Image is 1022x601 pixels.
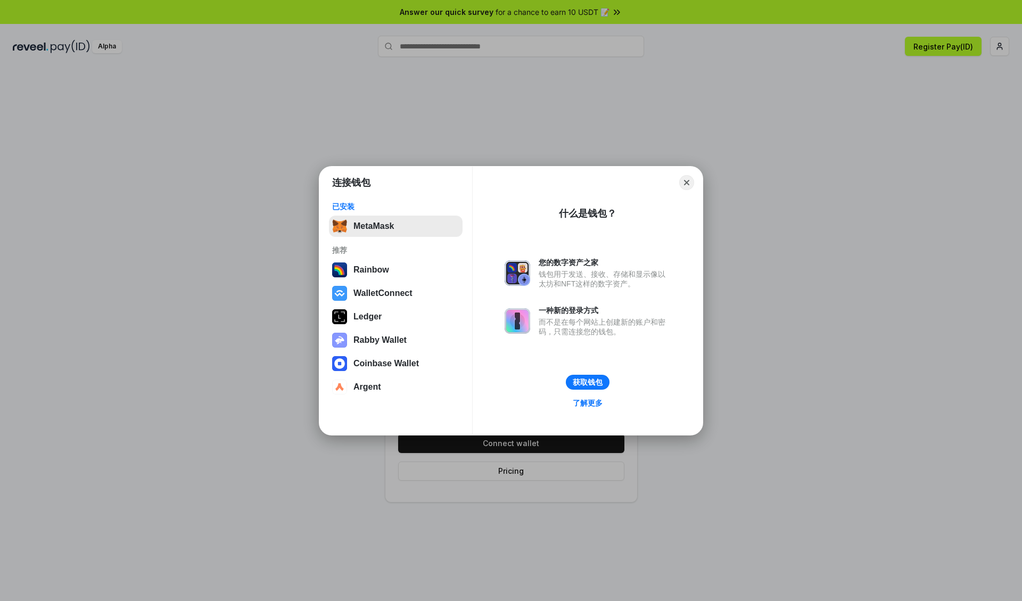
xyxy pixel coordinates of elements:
[332,202,459,211] div: 已安装
[505,260,530,286] img: svg+xml,%3Csvg%20xmlns%3D%22http%3A%2F%2Fwww.w3.org%2F2000%2Fsvg%22%20fill%3D%22none%22%20viewBox...
[566,396,609,410] a: 了解更多
[353,312,382,322] div: Ledger
[539,269,671,289] div: 钱包用于发送、接收、存储和显示像以太坊和NFT这样的数字资产。
[329,330,463,351] button: Rabby Wallet
[539,306,671,315] div: 一种新的登录方式
[539,258,671,267] div: 您的数字资产之家
[332,176,370,189] h1: 连接钱包
[329,283,463,304] button: WalletConnect
[332,356,347,371] img: svg+xml,%3Csvg%20width%3D%2228%22%20height%3D%2228%22%20viewBox%3D%220%200%2028%2028%22%20fill%3D...
[332,309,347,324] img: svg+xml,%3Csvg%20xmlns%3D%22http%3A%2F%2Fwww.w3.org%2F2000%2Fsvg%22%20width%3D%2228%22%20height%3...
[332,245,459,255] div: 推荐
[329,259,463,281] button: Rainbow
[679,175,694,190] button: Close
[353,289,413,298] div: WalletConnect
[353,359,419,368] div: Coinbase Wallet
[505,308,530,334] img: svg+xml,%3Csvg%20xmlns%3D%22http%3A%2F%2Fwww.w3.org%2F2000%2Fsvg%22%20fill%3D%22none%22%20viewBox...
[353,382,381,392] div: Argent
[329,216,463,237] button: MetaMask
[332,333,347,348] img: svg+xml,%3Csvg%20xmlns%3D%22http%3A%2F%2Fwww.w3.org%2F2000%2Fsvg%22%20fill%3D%22none%22%20viewBox...
[332,262,347,277] img: svg+xml,%3Csvg%20width%3D%22120%22%20height%3D%22120%22%20viewBox%3D%220%200%20120%20120%22%20fil...
[353,335,407,345] div: Rabby Wallet
[332,219,347,234] img: svg+xml,%3Csvg%20fill%3D%22none%22%20height%3D%2233%22%20viewBox%3D%220%200%2035%2033%22%20width%...
[329,306,463,327] button: Ledger
[573,398,603,408] div: 了解更多
[332,380,347,394] img: svg+xml,%3Csvg%20width%3D%2228%22%20height%3D%2228%22%20viewBox%3D%220%200%2028%2028%22%20fill%3D...
[329,353,463,374] button: Coinbase Wallet
[559,207,616,220] div: 什么是钱包？
[353,221,394,231] div: MetaMask
[573,377,603,387] div: 获取钱包
[353,265,389,275] div: Rainbow
[539,317,671,336] div: 而不是在每个网站上创建新的账户和密码，只需连接您的钱包。
[332,286,347,301] img: svg+xml,%3Csvg%20width%3D%2228%22%20height%3D%2228%22%20viewBox%3D%220%200%2028%2028%22%20fill%3D...
[566,375,609,390] button: 获取钱包
[329,376,463,398] button: Argent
